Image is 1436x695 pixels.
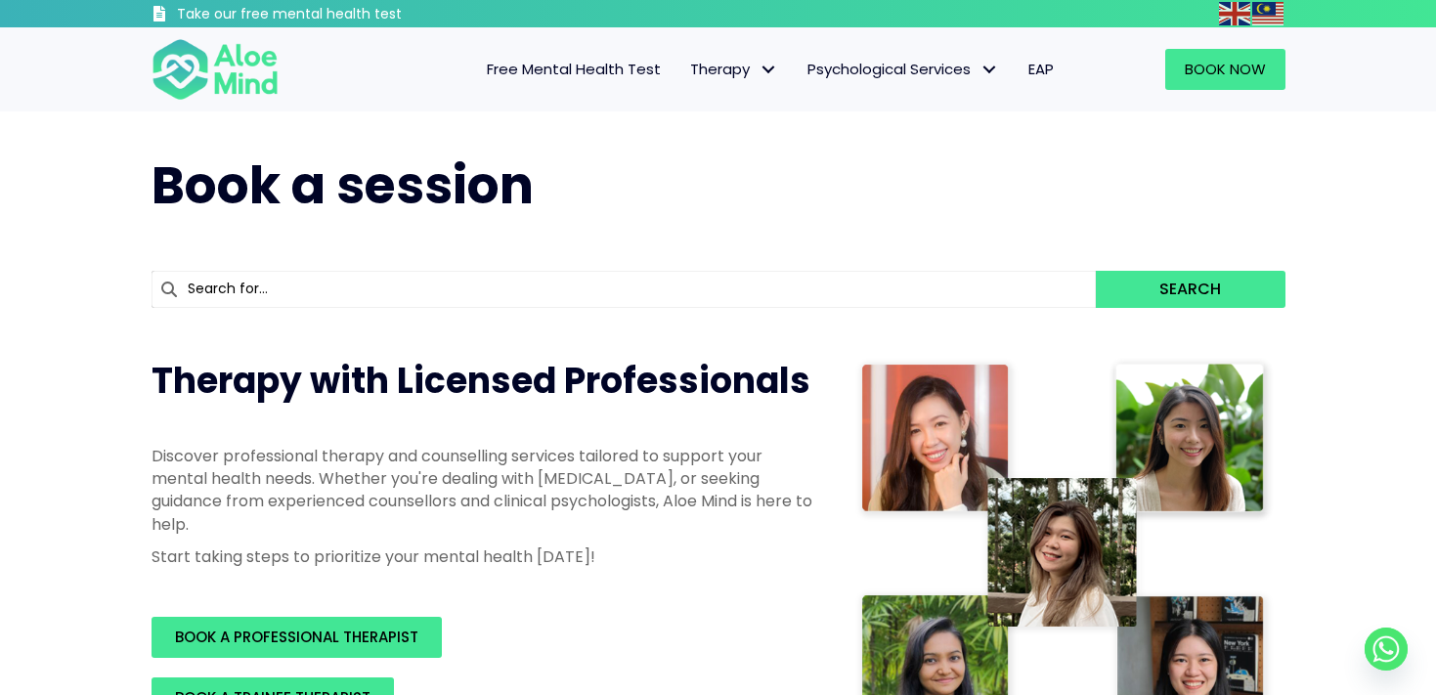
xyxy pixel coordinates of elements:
[152,545,816,568] p: Start taking steps to prioritize your mental health [DATE]!
[472,49,675,90] a: Free Mental Health Test
[152,271,1097,308] input: Search for...
[1096,271,1284,308] button: Search
[152,617,442,658] a: BOOK A PROFESSIONAL THERAPIST
[1219,2,1252,24] a: English
[755,56,783,84] span: Therapy: submenu
[1219,2,1250,25] img: en
[487,59,661,79] span: Free Mental Health Test
[690,59,778,79] span: Therapy
[304,49,1068,90] nav: Menu
[152,356,810,406] span: Therapy with Licensed Professionals
[1365,628,1408,671] a: Whatsapp
[152,5,506,27] a: Take our free mental health test
[152,150,534,221] span: Book a session
[152,37,279,102] img: Aloe mind Logo
[976,56,1004,84] span: Psychological Services: submenu
[793,49,1014,90] a: Psychological ServicesPsychological Services: submenu
[1185,59,1266,79] span: Book Now
[1014,49,1068,90] a: EAP
[175,627,418,647] span: BOOK A PROFESSIONAL THERAPIST
[807,59,999,79] span: Psychological Services
[1252,2,1284,25] img: ms
[675,49,793,90] a: TherapyTherapy: submenu
[177,5,506,24] h3: Take our free mental health test
[1028,59,1054,79] span: EAP
[152,445,816,536] p: Discover professional therapy and counselling services tailored to support your mental health nee...
[1252,2,1285,24] a: Malay
[1165,49,1285,90] a: Book Now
